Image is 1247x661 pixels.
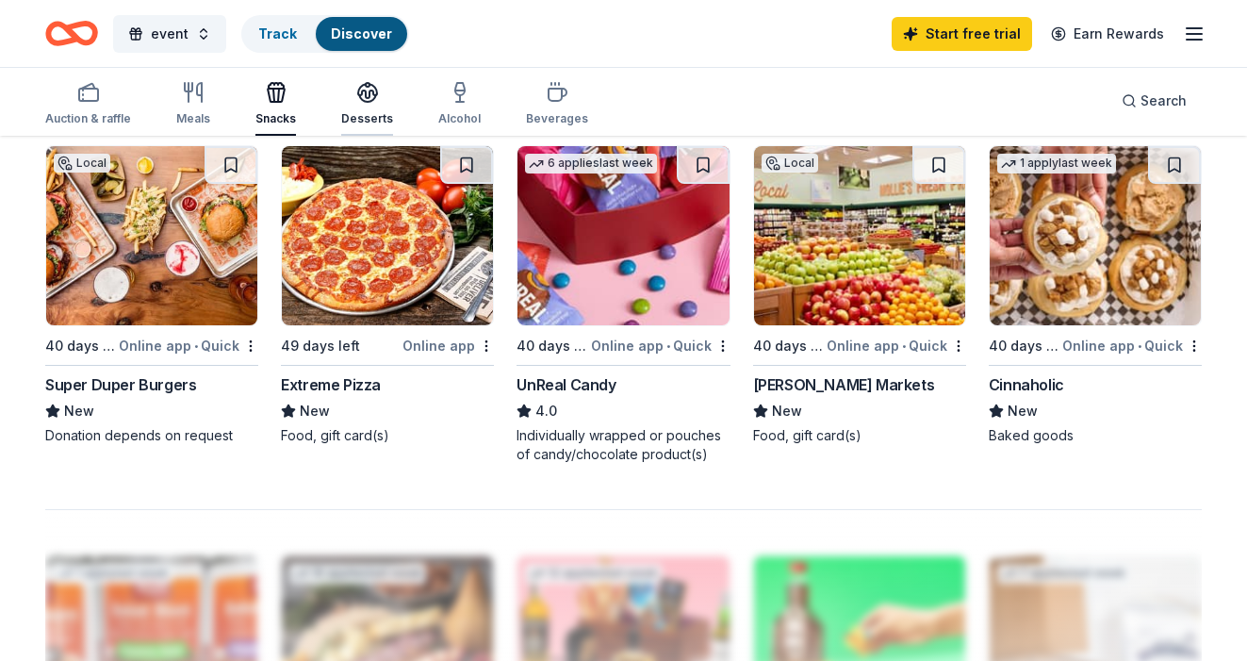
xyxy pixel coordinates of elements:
[255,111,296,126] div: Snacks
[281,373,381,396] div: Extreme Pizza
[772,400,802,422] span: New
[526,111,588,126] div: Beverages
[525,154,657,174] div: 6 applies last week
[754,146,965,325] img: Image for Mollie Stone's Markets
[827,334,966,357] div: Online app Quick
[45,335,115,357] div: 40 days left
[1107,82,1202,120] button: Search
[1140,90,1187,112] span: Search
[45,111,131,126] div: Auction & raffle
[45,145,258,445] a: Image for Super Duper BurgersLocal40 days leftOnline app•QuickSuper Duper BurgersNewDonation depe...
[753,426,966,445] div: Food, gift card(s)
[64,400,94,422] span: New
[517,146,729,325] img: Image for UnReal Candy
[1138,339,1141,354] span: •
[241,15,409,53] button: TrackDiscover
[989,373,1064,396] div: Cinnaholic
[45,373,196,396] div: Super Duper Burgers
[46,146,257,325] img: Image for Super Duper Burgers
[666,339,670,354] span: •
[282,146,493,325] img: Image for Extreme Pizza
[517,426,730,464] div: Individually wrapped or pouches of candy/chocolate product(s)
[989,335,1058,357] div: 40 days left
[402,334,494,357] div: Online app
[176,111,210,126] div: Meals
[762,154,818,173] div: Local
[45,74,131,136] button: Auction & raffle
[54,154,110,173] div: Local
[517,373,615,396] div: UnReal Candy
[438,111,481,126] div: Alcohol
[151,23,189,45] span: event
[281,145,494,445] a: Image for Extreme Pizza49 days leftOnline appExtreme PizzaNewFood, gift card(s)
[341,74,393,136] button: Desserts
[45,11,98,56] a: Home
[997,154,1116,174] div: 1 apply last week
[902,339,906,354] span: •
[176,74,210,136] button: Meals
[517,145,730,464] a: Image for UnReal Candy6 applieslast week40 days leftOnline app•QuickUnReal Candy4.0Individually w...
[281,335,360,357] div: 49 days left
[45,426,258,445] div: Donation depends on request
[194,339,198,354] span: •
[753,145,966,445] a: Image for Mollie Stone's MarketsLocal40 days leftOnline app•Quick[PERSON_NAME] MarketsNewFood, gi...
[281,426,494,445] div: Food, gift card(s)
[1062,334,1202,357] div: Online app Quick
[591,334,730,357] div: Online app Quick
[300,400,330,422] span: New
[526,74,588,136] button: Beverages
[341,111,393,126] div: Desserts
[535,400,557,422] span: 4.0
[258,25,297,41] a: Track
[990,146,1201,325] img: Image for Cinnaholic
[255,74,296,136] button: Snacks
[113,15,226,53] button: event
[989,426,1202,445] div: Baked goods
[517,335,586,357] div: 40 days left
[438,74,481,136] button: Alcohol
[331,25,392,41] a: Discover
[753,373,935,396] div: [PERSON_NAME] Markets
[119,334,258,357] div: Online app Quick
[989,145,1202,445] a: Image for Cinnaholic1 applylast week40 days leftOnline app•QuickCinnaholicNewBaked goods
[1008,400,1038,422] span: New
[1040,17,1175,51] a: Earn Rewards
[753,335,823,357] div: 40 days left
[892,17,1032,51] a: Start free trial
